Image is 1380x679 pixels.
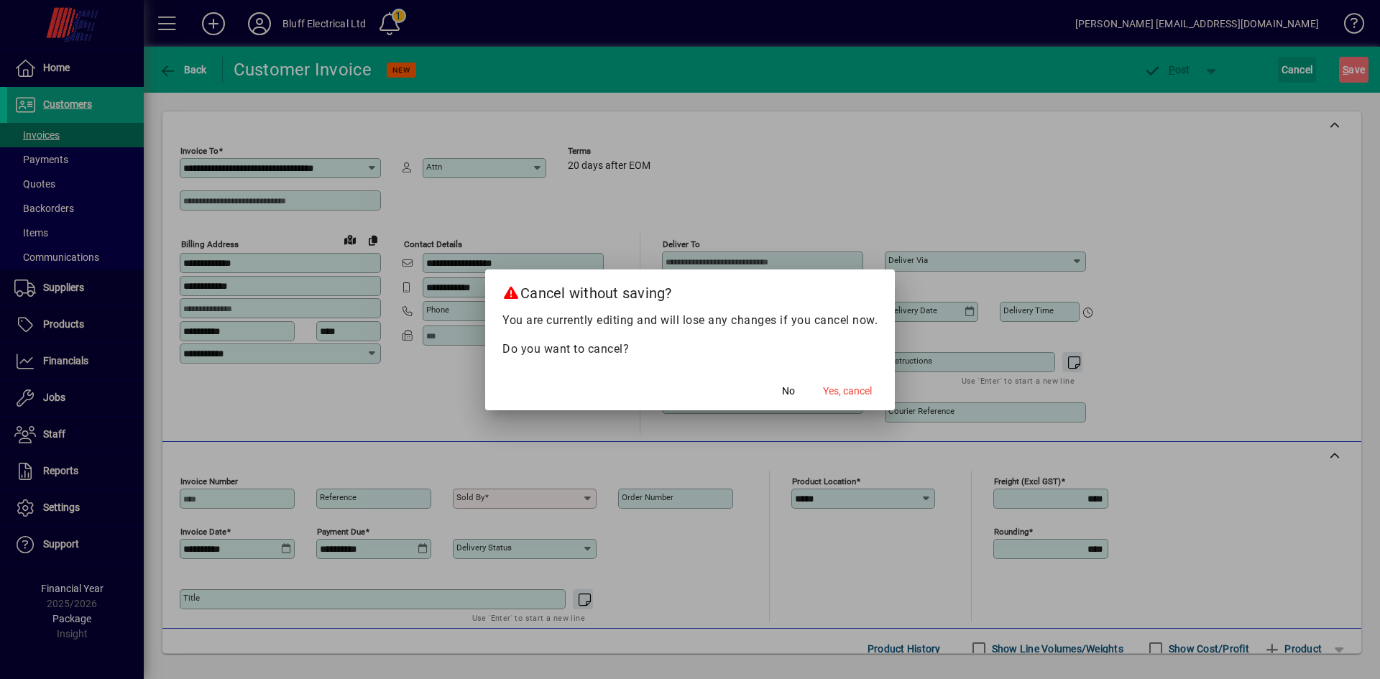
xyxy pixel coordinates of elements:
p: Do you want to cancel? [502,341,878,358]
button: Yes, cancel [817,379,878,405]
p: You are currently editing and will lose any changes if you cancel now. [502,312,878,329]
span: Yes, cancel [823,384,872,399]
span: No [782,384,795,399]
button: No [765,379,811,405]
h2: Cancel without saving? [485,269,895,311]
